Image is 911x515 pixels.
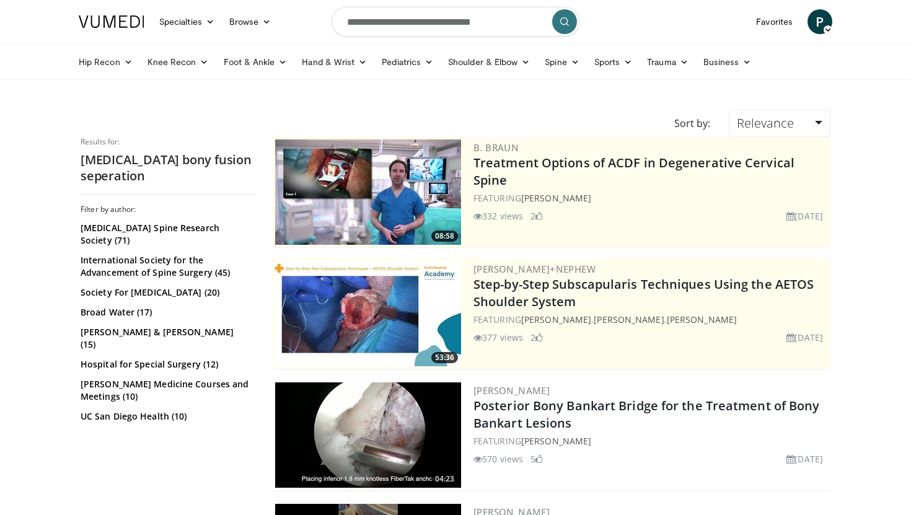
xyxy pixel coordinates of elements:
[71,50,140,74] a: Hip Recon
[275,382,461,488] a: 04:23
[222,9,279,34] a: Browse
[473,384,550,397] a: [PERSON_NAME]
[473,313,828,326] div: FEATURING , ,
[521,435,591,447] a: [PERSON_NAME]
[473,209,523,222] li: 332 views
[667,314,737,325] a: [PERSON_NAME]
[786,209,823,222] li: [DATE]
[275,261,461,366] a: 53:36
[431,231,458,242] span: 08:58
[81,254,251,279] a: International Society for the Advancement of Spine Surgery (45)
[81,326,251,351] a: [PERSON_NAME] & [PERSON_NAME] (15)
[441,50,537,74] a: Shoulder & Elbow
[473,452,523,465] li: 570 views
[737,115,794,131] span: Relevance
[594,314,664,325] a: [PERSON_NAME]
[81,222,251,247] a: [MEDICAL_DATA] Spine Research Society (71)
[808,9,832,34] a: P
[275,382,461,488] img: bd620d43-5d42-4d7b-9f97-0da0dd0c6b81.300x170_q85_crop-smart_upscale.jpg
[729,110,830,137] a: Relevance
[665,110,720,137] div: Sort by:
[473,263,596,275] a: [PERSON_NAME]+Nephew
[81,205,254,214] h3: Filter by author:
[216,50,295,74] a: Foot & Ankle
[530,452,543,465] li: 5
[374,50,441,74] a: Pediatrics
[275,139,461,245] a: 08:58
[521,192,591,204] a: [PERSON_NAME]
[81,410,251,423] a: UC San Diego Health (10)
[473,434,828,447] div: FEATURING
[786,331,823,344] li: [DATE]
[275,139,461,245] img: 009a77ed-cfd7-46ce-89c5-e6e5196774e0.300x170_q85_crop-smart_upscale.jpg
[530,209,543,222] li: 2
[81,152,254,184] h2: [MEDICAL_DATA] bony fusion seperation
[587,50,640,74] a: Sports
[473,154,794,188] a: Treatment Options of ACDF in Degenerative Cervical Spine
[696,50,759,74] a: Business
[275,261,461,366] img: 70e54e43-e9ea-4a9d-be99-25d1f039a65a.300x170_q85_crop-smart_upscale.jpg
[640,50,696,74] a: Trauma
[749,9,800,34] a: Favorites
[431,352,458,363] span: 53:36
[473,276,814,310] a: Step-by-Step Subscapularis Techniques Using the AETOS Shoulder System
[81,286,251,299] a: Society For [MEDICAL_DATA] (20)
[81,137,254,147] p: Results for:
[294,50,374,74] a: Hand & Wrist
[537,50,586,74] a: Spine
[530,331,543,344] li: 2
[140,50,216,74] a: Knee Recon
[81,378,251,403] a: [PERSON_NAME] Medicine Courses and Meetings (10)
[473,331,523,344] li: 377 views
[332,7,579,37] input: Search topics, interventions
[521,314,591,325] a: [PERSON_NAME]
[79,15,144,28] img: VuMedi Logo
[81,358,251,371] a: Hospital for Special Surgery (12)
[473,397,820,431] a: Posterior Bony Bankart Bridge for the Treatment of Bony Bankart Lesions
[81,306,251,319] a: Broad Water (17)
[431,473,458,485] span: 04:23
[81,430,251,455] a: Orthopaedic Trauma Institute at [GEOGRAPHIC_DATA] (9)
[473,141,519,154] a: B. Braun
[786,452,823,465] li: [DATE]
[473,191,828,205] div: FEATURING
[152,9,222,34] a: Specialties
